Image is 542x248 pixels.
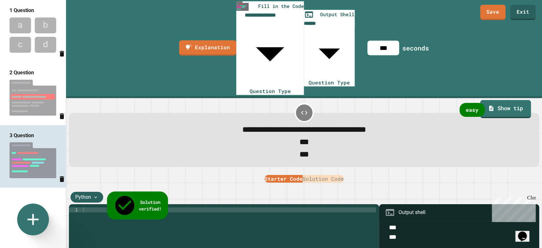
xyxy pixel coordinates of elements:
[139,199,162,212] span: Solution verified!
[75,193,91,201] span: Python
[309,79,350,86] span: Question Type
[515,223,536,242] iframe: chat widget
[58,172,66,184] button: Delete question
[459,103,485,117] div: easy
[258,3,304,10] span: Fill in the Code
[71,174,537,183] div: Platform
[69,207,82,212] div: 1
[10,132,34,138] span: 3 Question
[10,7,34,13] span: 1 Question
[489,195,536,222] iframe: chat widget
[58,110,66,122] button: Delete question
[398,209,425,216] div: Output shell
[179,40,236,56] a: Explanation
[303,175,344,183] button: Solution Code
[480,100,531,118] a: Show tip
[510,5,536,20] a: Exit
[250,88,291,94] span: Question Type
[10,70,34,76] span: 2 Question
[320,11,354,18] span: Output Shell
[58,47,66,59] button: Delete question
[264,175,303,183] button: Starter Code
[236,1,249,11] img: ide-thumbnail.png
[480,5,505,20] a: Save
[402,43,429,53] div: seconds
[3,3,44,40] div: Chat with us now!Close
